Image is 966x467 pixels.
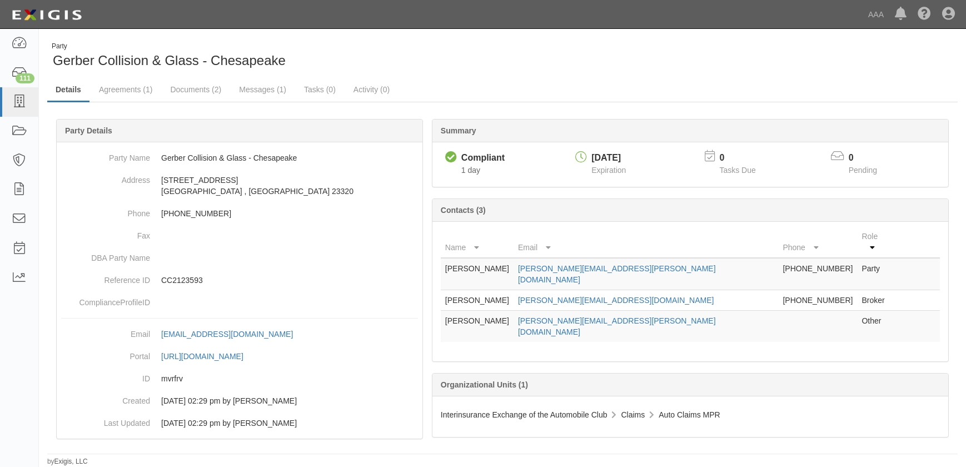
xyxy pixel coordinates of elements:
td: Party [857,258,895,290]
a: Activity (0) [345,78,398,101]
td: [PERSON_NAME] [441,311,514,342]
span: Tasks Due [719,166,755,175]
dt: Fax [61,225,150,241]
i: Help Center - Complianz [918,8,931,21]
td: Broker [857,290,895,311]
div: 111 [16,73,34,83]
a: [PERSON_NAME][EMAIL_ADDRESS][PERSON_NAME][DOMAIN_NAME] [518,316,716,336]
div: [EMAIL_ADDRESS][DOMAIN_NAME] [161,329,293,340]
a: Messages (1) [231,78,295,101]
span: Pending [849,166,877,175]
th: Name [441,226,514,258]
a: Documents (2) [162,78,230,101]
div: Gerber Collision & Glass - Chesapeake [47,42,494,70]
p: CC2123593 [161,275,418,286]
dd: mvrfrv [61,367,418,390]
th: Email [514,226,778,258]
td: Other [857,311,895,342]
a: Details [47,78,89,102]
dt: DBA Party Name [61,247,150,264]
dd: [PHONE_NUMBER] [61,202,418,225]
div: Compliant [461,152,505,165]
dd: 09/05/2025 02:29 pm by Benjamin Tully [61,390,418,412]
i: Compliant [445,152,457,163]
span: Auto Claims MPR [659,410,720,419]
a: Tasks (0) [296,78,344,101]
span: Gerber Collision & Glass - Chesapeake [53,53,286,68]
dt: Reference ID [61,269,150,286]
dt: Party Name [61,147,150,163]
dt: Last Updated [61,412,150,429]
dt: Phone [61,202,150,219]
th: Phone [778,226,857,258]
dt: Created [61,390,150,406]
span: Interinsurance Exchange of the Automobile Club [441,410,608,419]
span: Claims [621,410,645,419]
a: [EMAIL_ADDRESS][DOMAIN_NAME] [161,330,305,339]
th: Role [857,226,895,258]
dd: Gerber Collision & Glass - Chesapeake [61,147,418,169]
a: AAA [863,3,889,26]
dd: [STREET_ADDRESS] [GEOGRAPHIC_DATA] , [GEOGRAPHIC_DATA] 23320 [61,169,418,202]
span: Expiration [591,166,626,175]
a: [URL][DOMAIN_NAME] [161,352,256,361]
div: [DATE] [591,152,626,165]
b: Contacts (3) [441,206,486,215]
a: Exigis, LLC [54,458,88,465]
a: Agreements (1) [91,78,161,101]
td: [PERSON_NAME] [441,290,514,311]
b: Party Details [65,126,112,135]
dt: Address [61,169,150,186]
b: Organizational Units (1) [441,380,528,389]
a: [PERSON_NAME][EMAIL_ADDRESS][PERSON_NAME][DOMAIN_NAME] [518,264,716,284]
td: [PERSON_NAME] [441,258,514,290]
div: Party [52,42,286,51]
dt: ComplianceProfileID [61,291,150,308]
b: Summary [441,126,476,135]
dt: ID [61,367,150,384]
p: 0 [719,152,769,165]
p: 0 [849,152,891,165]
span: Since 09/10/2025 [461,166,480,175]
a: [PERSON_NAME][EMAIL_ADDRESS][DOMAIN_NAME] [518,296,714,305]
img: logo-5460c22ac91f19d4615b14bd174203de0afe785f0fc80cf4dbbc73dc1793850b.png [8,5,85,25]
td: [PHONE_NUMBER] [778,258,857,290]
dt: Email [61,323,150,340]
dd: 09/05/2025 02:29 pm by Benjamin Tully [61,412,418,434]
td: [PHONE_NUMBER] [778,290,857,311]
small: by [47,457,88,466]
dt: Portal [61,345,150,362]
